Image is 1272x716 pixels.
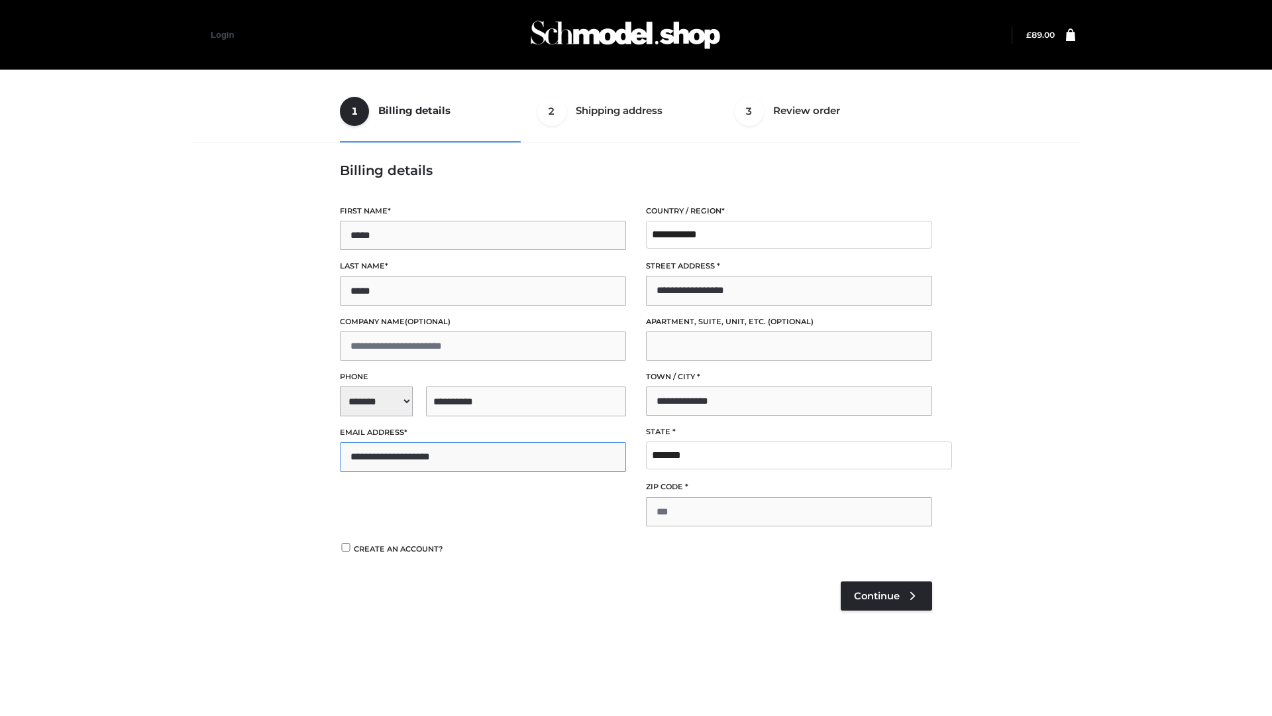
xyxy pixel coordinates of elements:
label: Town / City [646,371,932,383]
a: Continue [841,581,932,611]
label: First name [340,205,626,217]
a: Login [211,30,234,40]
span: Continue [854,590,900,602]
span: Create an account? [354,544,443,554]
label: Apartment, suite, unit, etc. [646,316,932,328]
label: Email address [340,426,626,439]
span: £ [1026,30,1032,40]
label: Last name [340,260,626,272]
h3: Billing details [340,162,932,178]
label: ZIP Code [646,481,932,493]
a: £89.00 [1026,30,1055,40]
label: Street address [646,260,932,272]
bdi: 89.00 [1026,30,1055,40]
label: Phone [340,371,626,383]
label: Company name [340,316,626,328]
span: (optional) [768,317,814,326]
input: Create an account? [340,543,352,552]
label: State [646,426,932,438]
span: (optional) [405,317,450,326]
label: Country / Region [646,205,932,217]
img: Schmodel Admin 964 [526,9,725,61]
